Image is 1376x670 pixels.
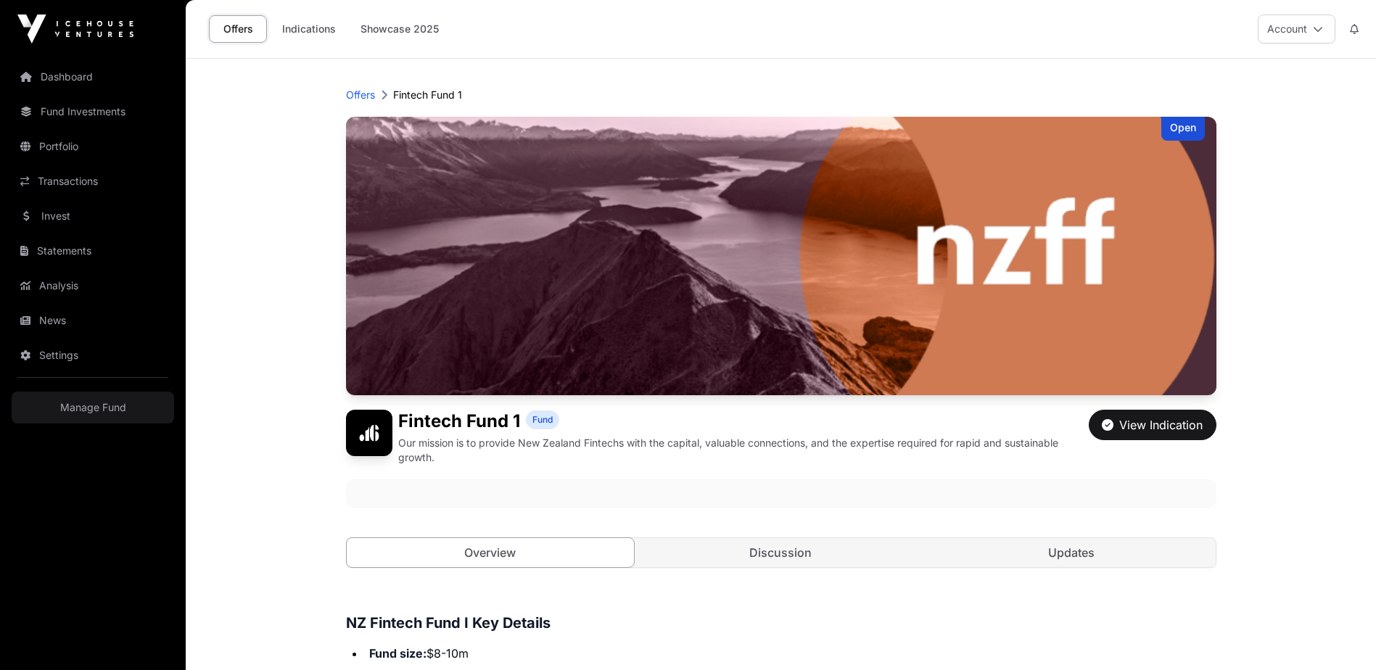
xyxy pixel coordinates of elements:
a: Offers [346,88,375,102]
a: Indications [273,15,345,43]
a: Analysis [12,270,174,302]
a: Offers [209,15,267,43]
div: View Indication [1102,416,1203,434]
a: Portfolio [12,131,174,162]
strong: Fund size: [369,646,427,661]
li: $8-10m [365,643,1216,663]
a: Fund Investments [12,96,174,128]
a: Transactions [12,165,174,197]
a: Discussion [637,538,925,567]
a: News [12,305,174,336]
a: View Indication [1089,424,1216,439]
h3: NZ Fintech Fund I Key Details [346,611,1216,634]
a: Manage Fund [12,392,174,423]
img: Fintech Fund 1 [346,117,1216,395]
button: Account [1258,15,1335,44]
h1: Fintech Fund 1 [398,410,520,433]
div: Open [1161,117,1205,141]
a: Showcase 2025 [351,15,448,43]
img: Fintech Fund 1 [346,410,392,456]
a: Dashboard [12,61,174,93]
a: Overview [346,537,635,568]
button: View Indication [1089,410,1216,440]
a: Updates [928,538,1216,567]
nav: Tabs [347,538,1216,567]
a: Settings [12,339,174,371]
p: Our mission is to provide New Zealand Fintechs with the capital, valuable connections, and the ex... [398,436,1083,465]
a: Statements [12,235,174,267]
p: Fintech Fund 1 [393,88,462,102]
img: Icehouse Ventures Logo [17,15,133,44]
a: Invest [12,200,174,232]
span: Fund [532,414,553,426]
